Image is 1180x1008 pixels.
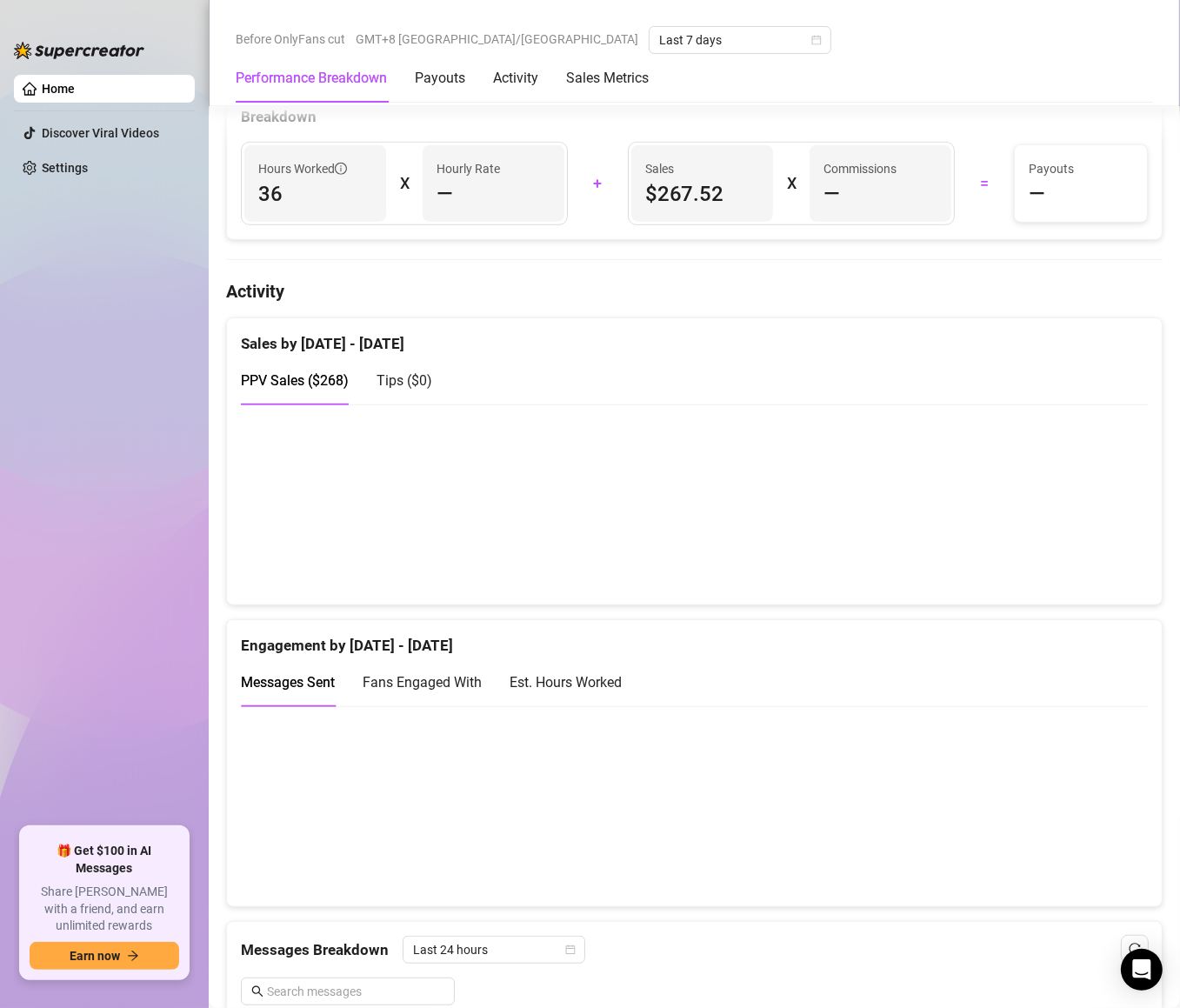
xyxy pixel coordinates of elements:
span: 36 [258,180,372,208]
span: Messages Sent [241,674,335,691]
span: Hours Worked [258,159,347,178]
span: PPV Sales ( $268 ) [241,372,349,389]
span: Fans Engaged With [363,674,482,691]
span: Last 24 hours [413,937,575,963]
span: Last 7 days [659,27,821,53]
div: Activity [493,68,538,89]
span: 🎁 Get $100 in AI Messages [30,843,179,877]
span: reload [1129,943,1141,955]
span: info-circle [335,163,347,175]
span: calendar [811,35,822,45]
div: Est. Hours Worked [510,671,622,693]
span: $267.52 [645,180,759,208]
span: GMT+8 [GEOGRAPHIC_DATA]/[GEOGRAPHIC_DATA] [356,26,638,52]
span: search [251,985,263,998]
div: = [965,170,1003,197]
div: Sales by [DATE] - [DATE] [241,318,1148,356]
span: Earn now [70,949,120,963]
article: Hourly Rate [437,159,500,178]
span: Before OnlyFans cut [236,26,345,52]
input: Search messages [267,982,444,1001]
div: Open Intercom Messenger [1121,949,1163,991]
span: — [823,180,840,208]
span: Sales [645,159,759,178]
span: — [1029,180,1045,208]
div: Payouts [415,68,465,89]
div: Engagement by [DATE] - [DATE] [241,620,1148,658]
span: Tips ( $0 ) [377,372,432,389]
button: Earn nowarrow-right [30,942,179,970]
div: X [787,170,796,197]
span: calendar [565,945,576,955]
div: Messages Breakdown [241,936,1148,964]
span: Payouts [1029,159,1133,178]
a: Discover Viral Videos [42,126,159,140]
span: Share [PERSON_NAME] with a friend, and earn unlimited rewards [30,884,179,935]
a: Settings [42,161,88,175]
div: Sales Metrics [566,68,649,89]
div: Breakdown [241,105,1148,129]
div: X [400,170,409,197]
article: Commissions [823,159,897,178]
div: + [578,170,617,197]
h4: Activity [226,279,1163,304]
img: logo-BBDzfeDw.svg [14,42,144,59]
span: arrow-right [127,950,139,962]
a: Home [42,82,75,96]
span: — [437,180,453,208]
div: Performance Breakdown [236,68,387,89]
